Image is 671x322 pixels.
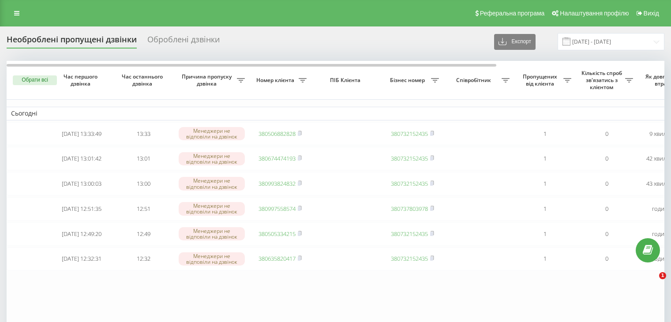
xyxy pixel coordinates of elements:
a: 380506882828 [259,130,296,138]
td: [DATE] 12:49:20 [51,222,112,246]
button: Обрати всі [13,75,57,85]
a: 380732152435 [391,154,428,162]
a: 380732152435 [391,180,428,187]
span: Час першого дзвінка [58,73,105,87]
td: 0 [576,147,637,170]
a: 380635820417 [259,255,296,262]
td: 1 [514,122,576,146]
div: Оброблені дзвінки [147,35,220,49]
div: Менеджери не відповіли на дзвінок [179,127,245,140]
td: 1 [514,172,576,195]
span: ПІБ Клієнта [319,77,374,84]
span: Номер клієнта [254,77,299,84]
td: 12:49 [112,222,174,246]
td: [DATE] 13:00:03 [51,172,112,195]
td: 13:33 [112,122,174,146]
a: 380737803978 [391,205,428,213]
div: Необроблені пропущені дзвінки [7,35,137,49]
td: 0 [576,247,637,271]
div: Менеджери не відповіли на дзвінок [179,152,245,165]
span: Час останнього дзвінка [120,73,167,87]
td: 13:01 [112,147,174,170]
span: Пропущених від клієнта [518,73,563,87]
td: 1 [514,147,576,170]
td: [DATE] 13:01:42 [51,147,112,170]
a: 380732152435 [391,130,428,138]
button: Експорт [494,34,536,50]
span: Вихід [644,10,659,17]
div: Менеджери не відповіли на дзвінок [179,177,245,190]
a: 380674474193 [259,154,296,162]
span: Співробітник [448,77,502,84]
a: 380505334215 [259,230,296,238]
td: [DATE] 13:33:49 [51,122,112,146]
span: 1 [659,272,666,279]
div: Менеджери не відповіли на дзвінок [179,202,245,215]
td: [DATE] 12:32:31 [51,247,112,271]
div: Менеджери не відповіли на дзвінок [179,227,245,240]
td: 1 [514,247,576,271]
td: 13:00 [112,172,174,195]
td: 0 [576,197,637,221]
td: [DATE] 12:51:35 [51,197,112,221]
a: 380732152435 [391,230,428,238]
td: 0 [576,222,637,246]
td: 0 [576,122,637,146]
div: Менеджери не відповіли на дзвінок [179,252,245,266]
a: 380997558574 [259,205,296,213]
span: Реферальна програма [480,10,545,17]
td: 12:32 [112,247,174,271]
td: 12:51 [112,197,174,221]
td: 0 [576,172,637,195]
span: Причина пропуску дзвінка [179,73,237,87]
iframe: Intercom live chat [641,272,662,293]
span: Налаштування профілю [560,10,629,17]
td: 1 [514,222,576,246]
td: 1 [514,197,576,221]
span: Кількість спроб зв'язатись з клієнтом [580,70,625,90]
span: Бізнес номер [386,77,431,84]
a: 380732152435 [391,255,428,262]
a: 380993824832 [259,180,296,187]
